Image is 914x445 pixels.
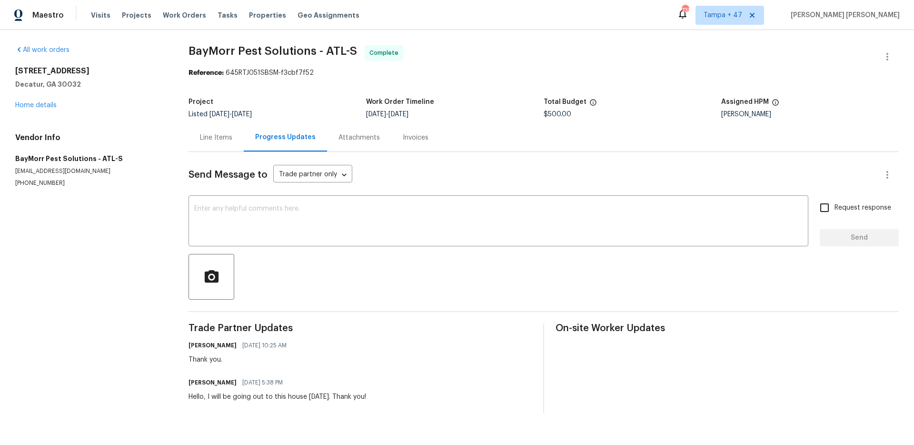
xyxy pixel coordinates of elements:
span: The total cost of line items that have been proposed by Opendoor. This sum includes line items th... [589,99,597,111]
span: Tampa + 47 [704,10,742,20]
span: On-site Worker Updates [556,324,899,333]
span: [DATE] 10:25 AM [242,341,287,350]
div: Attachments [338,133,380,142]
span: Request response [835,203,891,213]
h5: Decatur, GA 30032 [15,80,166,89]
span: Send Message to [189,170,268,180]
h5: Total Budget [544,99,586,105]
span: [DATE] [366,111,386,118]
span: Listed [189,111,252,118]
h5: Work Order Timeline [366,99,434,105]
span: [DATE] [232,111,252,118]
span: $500.00 [544,111,571,118]
p: [EMAIL_ADDRESS][DOMAIN_NAME] [15,167,166,175]
span: Maestro [32,10,64,20]
div: Line Items [200,133,232,142]
h5: BayMorr Pest Solutions - ATL-S [15,154,166,163]
div: Hello, I will be going out to this house [DATE]. Thank you! [189,392,366,402]
span: - [209,111,252,118]
span: The hpm assigned to this work order. [772,99,779,111]
span: Trade Partner Updates [189,324,532,333]
h5: Project [189,99,213,105]
span: [DATE] 5:38 PM [242,378,283,387]
span: Tasks [218,12,238,19]
a: All work orders [15,47,70,53]
span: Geo Assignments [298,10,359,20]
span: Complete [369,48,402,58]
div: [PERSON_NAME] [721,111,899,118]
span: - [366,111,408,118]
div: 732 [682,6,688,15]
h6: [PERSON_NAME] [189,341,237,350]
span: BayMorr Pest Solutions - ATL-S [189,45,357,57]
div: 645RTJ051SBSM-f3cbf7f52 [189,68,899,78]
span: Projects [122,10,151,20]
a: Home details [15,102,57,109]
div: Invoices [403,133,428,142]
span: [PERSON_NAME] [PERSON_NAME] [787,10,900,20]
span: [DATE] [388,111,408,118]
span: [DATE] [209,111,229,118]
h5: Assigned HPM [721,99,769,105]
h6: [PERSON_NAME] [189,378,237,387]
h2: [STREET_ADDRESS] [15,66,166,76]
div: Progress Updates [255,132,316,142]
div: Thank you. [189,355,292,364]
div: Trade partner only [273,167,352,183]
p: [PHONE_NUMBER] [15,179,166,187]
span: Visits [91,10,110,20]
h4: Vendor Info [15,133,166,142]
b: Reference: [189,70,224,76]
span: Properties [249,10,286,20]
span: Work Orders [163,10,206,20]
